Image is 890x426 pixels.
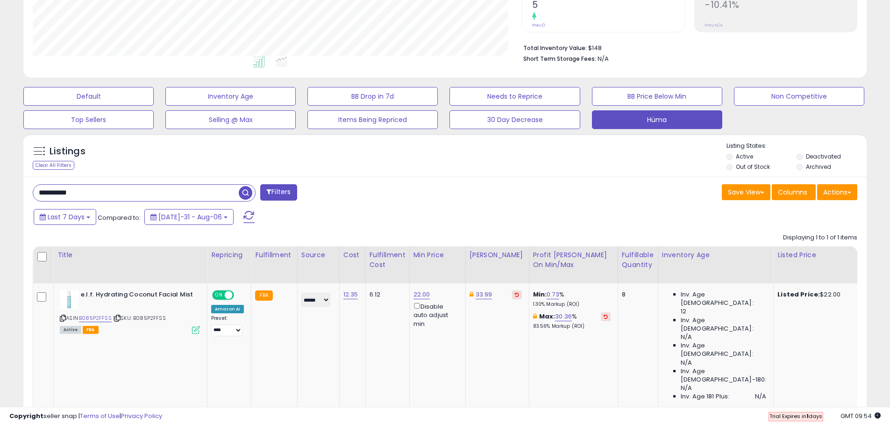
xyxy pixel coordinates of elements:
[622,250,654,270] div: Fulfillable Quantity
[736,163,770,171] label: Out of Stock
[523,55,596,63] b: Short Term Storage Fees:
[817,184,857,200] button: Actions
[343,290,358,299] a: 12.35
[158,212,222,222] span: [DATE]-31 - Aug-06
[806,152,841,160] label: Deactivated
[343,250,362,260] div: Cost
[539,312,555,321] b: Max:
[255,290,272,301] small: FBA
[370,290,402,299] div: 6.12
[413,290,430,299] a: 22.00
[806,163,831,171] label: Archived
[533,290,611,308] div: %
[523,44,587,52] b: Total Inventory Value:
[413,250,462,260] div: Min Price
[60,290,200,333] div: ASIN:
[144,209,234,225] button: [DATE]-31 - Aug-06
[449,87,580,106] button: Needs to Reprice
[83,326,99,334] span: FBA
[80,412,120,420] a: Terms of Use
[165,110,296,129] button: Selling @ Max
[555,312,572,321] a: 30.36
[470,250,525,260] div: [PERSON_NAME]
[307,87,438,106] button: BB Drop in 7d
[9,412,43,420] strong: Copyright
[301,250,335,260] div: Source
[370,250,406,270] div: Fulfillment Cost
[681,307,686,316] span: 12
[681,316,766,333] span: Inv. Age [DEMOGRAPHIC_DATA]:
[734,87,864,106] button: Non Competitive
[681,392,730,401] span: Inv. Age 181 Plus:
[533,323,611,330] p: 83.56% Markup (ROI)
[778,188,807,197] span: Columns
[681,341,766,358] span: Inv. Age [DEMOGRAPHIC_DATA]:
[307,110,438,129] button: Items Being Repriced
[529,246,618,283] th: The percentage added to the cost of goods (COGS) that forms the calculator for Min & Max prices.
[50,145,85,158] h5: Listings
[60,326,81,334] span: All listings currently available for purchase on Amazon
[449,110,580,129] button: 30 Day Decrease
[533,301,611,308] p: 1.30% Markup (ROI)
[736,152,753,160] label: Active
[23,87,154,106] button: Default
[57,250,203,260] div: Title
[769,412,822,420] span: Trial Expires in days
[705,22,723,28] small: Prev: N/A
[233,291,248,299] span: OFF
[533,312,611,330] div: %
[662,250,769,260] div: Inventory Age
[113,314,166,322] span: | SKU: B085P2FFSS
[211,305,244,313] div: Amazon AI
[533,290,547,299] b: Min:
[213,291,225,299] span: ON
[23,110,154,129] button: Top Sellers
[681,367,766,384] span: Inv. Age [DEMOGRAPHIC_DATA]-180:
[60,290,78,309] img: 310CBYCdYkL._SL40_.jpg
[211,250,247,260] div: Repricing
[840,412,881,420] span: 2025-08-14 09:54 GMT
[592,87,722,106] button: BB Price Below Min
[121,412,162,420] a: Privacy Policy
[755,392,766,401] span: N/A
[681,384,692,392] span: N/A
[783,233,857,242] div: Displaying 1 to 1 of 1 items
[532,22,545,28] small: Prev: 0
[260,184,297,201] button: Filters
[211,315,244,336] div: Preset:
[297,246,339,283] th: CSV column name: cust_attr_1_Source
[98,213,141,222] span: Compared to:
[722,184,770,200] button: Save View
[413,301,458,328] div: Disable auto adjust min
[165,87,296,106] button: Inventory Age
[777,250,858,260] div: Listed Price
[523,42,850,53] li: $148
[34,209,96,225] button: Last 7 Days
[777,290,820,299] b: Listed Price:
[622,290,651,299] div: 8
[726,142,867,151] p: Listing States:
[772,184,816,200] button: Columns
[547,290,559,299] a: 0.73
[777,290,855,299] div: $22.00
[255,250,293,260] div: Fulfillment
[476,290,492,299] a: 33.99
[9,412,162,421] div: seller snap | |
[681,290,766,307] span: Inv. Age [DEMOGRAPHIC_DATA]:
[79,314,112,322] a: B085P2FFSS
[806,412,809,420] b: 1
[681,333,692,341] span: N/A
[681,359,692,367] span: N/A
[48,212,85,222] span: Last 7 Days
[81,290,194,302] b: e.l.f. Hydrating Coconut Facial Mist
[598,54,609,63] span: N/A
[592,110,722,129] button: Hüma
[533,250,614,270] div: Profit [PERSON_NAME] on Min/Max
[33,161,74,170] div: Clear All Filters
